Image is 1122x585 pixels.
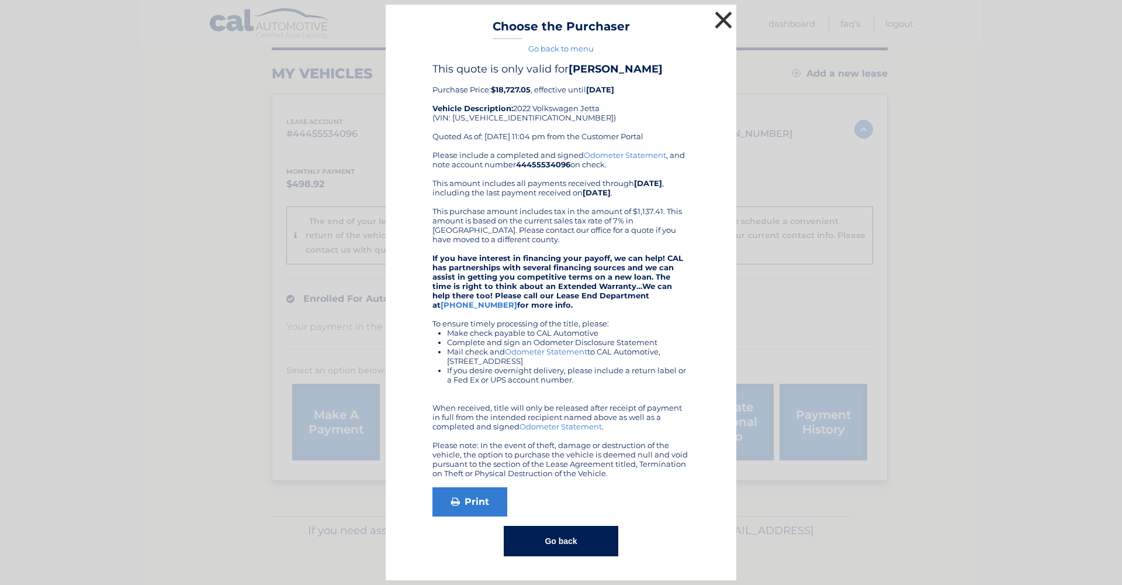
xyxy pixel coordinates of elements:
div: Purchase Price: , effective until 2022 Volkswagen Jetta (VIN: [US_VEHICLE_IDENTIFICATION_NUMBER])... [432,63,690,150]
b: [DATE] [586,85,614,94]
b: [DATE] [634,178,662,188]
a: [PHONE_NUMBER] [441,300,517,309]
a: Odometer Statement [520,422,602,431]
li: Mail check and to CAL Automotive, [STREET_ADDRESS] [447,347,690,366]
b: [DATE] [583,188,611,197]
a: Print [432,487,507,517]
a: Odometer Statement [505,347,587,356]
h4: This quote is only valid for [432,63,690,75]
li: If you desire overnight delivery, please include a return label or a Fed Ex or UPS account number. [447,366,690,384]
b: $18,727.05 [491,85,531,94]
button: Go back [504,526,618,556]
b: [PERSON_NAME] [569,63,663,75]
b: 44455534096 [516,160,570,169]
strong: Vehicle Description: [432,104,513,113]
a: Go back to menu [528,44,594,53]
a: Odometer Statement [584,150,666,160]
div: Please include a completed and signed , and note account number on check. This amount includes al... [432,150,690,478]
h3: Choose the Purchaser [493,19,630,40]
strong: If you have interest in financing your payoff, we can help! CAL has partnerships with several fin... [432,253,683,309]
button: × [712,8,735,32]
li: Make check payable to CAL Automotive [447,328,690,338]
li: Complete and sign an Odometer Disclosure Statement [447,338,690,347]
